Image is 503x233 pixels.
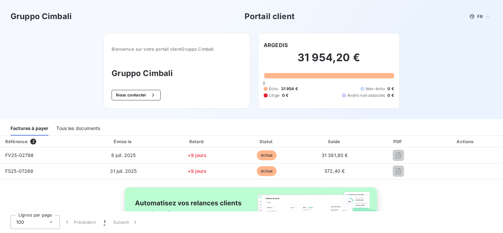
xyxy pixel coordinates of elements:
div: Tous les documents [56,122,100,136]
span: 31 954 € [281,86,298,92]
span: échue [257,150,277,160]
span: 0 € [387,92,394,98]
span: Bienvenue sur votre portail client Gruppo Cimbali . [112,46,242,52]
button: Nous contacter [112,90,160,100]
span: 1 [104,219,105,225]
div: Factures à payer [11,122,48,136]
span: +9 jours [188,168,206,174]
div: Statut [234,138,300,145]
span: FR [477,14,483,19]
div: Solde [303,138,367,145]
span: Échu [269,86,278,92]
span: FS25-07268 [5,168,34,174]
span: 2 [30,139,36,144]
span: échue [257,166,277,176]
span: 0 [263,81,265,86]
span: FV25-02798 [5,152,34,158]
div: PDF [370,138,427,145]
span: 572,40 € [325,168,345,174]
span: Non-échu [366,86,385,92]
div: Retard [163,138,231,145]
div: Référence [5,139,28,144]
div: Actions [430,138,502,145]
span: 31 381,80 € [322,152,348,158]
span: Avoirs non associés [347,92,385,98]
h3: Portail client [245,11,295,22]
span: 31 juil. 2025 [110,168,137,174]
span: +9 jours [188,152,206,158]
h3: Gruppo Cimbali [11,11,72,22]
button: Suivant [109,215,143,229]
span: Litige [269,92,279,98]
span: 8 juil. 2025 [111,152,136,158]
span: 0 € [282,92,288,98]
h2: 31 954,20 € [264,51,394,71]
h6: ARGEDIS [264,41,288,49]
span: 100 [16,219,24,225]
div: Émise le [86,138,160,145]
span: 0 € [387,86,394,92]
button: 1 [100,215,109,229]
h3: Gruppo Cimbali [112,67,242,79]
button: Précédent [60,215,100,229]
